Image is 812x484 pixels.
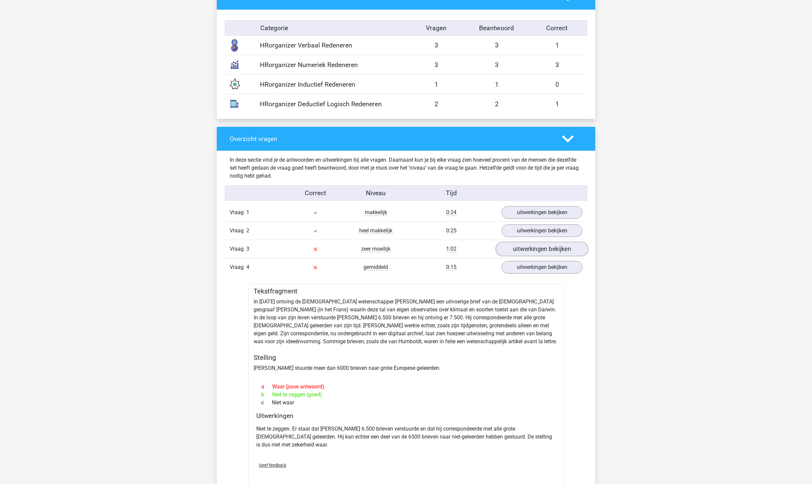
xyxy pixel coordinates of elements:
[446,246,456,252] span: 1:02
[226,37,243,54] img: verbal_reasoning.256450f55bce.svg
[246,227,249,234] span: 2
[285,188,346,198] div: Correct
[256,383,556,391] div: Waar (jouw antwoord)
[466,99,527,109] div: 2
[502,206,582,219] a: uitwerkingen bekijken
[230,227,246,235] span: Vraag
[527,23,587,33] div: Correct
[361,246,390,252] span: zeer moeilijk
[406,23,466,33] div: Vragen
[230,135,552,143] h4: Overzicht vragen
[466,80,527,89] div: 1
[261,391,272,399] span: b
[446,227,456,234] span: 0:25
[406,188,497,198] div: Tijd
[466,60,527,70] div: 3
[246,246,249,252] span: 3
[406,80,466,89] div: 1
[364,264,388,271] span: gemiddeld
[406,99,466,109] div: 2
[226,76,243,93] img: figure_sequences.119d9c38ed9f.svg
[359,227,392,234] span: heel makkelijk
[446,209,456,216] span: 0:24
[256,412,556,420] h4: Uitwerkingen
[230,263,246,271] span: Vraag
[226,56,243,73] img: numerical_reasoning.c2aee8c4b37e.svg
[259,463,286,468] span: Geef feedback
[246,264,249,270] span: 4
[527,99,587,109] div: 1
[254,287,558,295] h5: Tekstfragment
[502,261,582,274] a: uitwerkingen bekijken
[496,242,588,257] a: uitwerkingen bekijken
[230,208,246,216] span: Vraag
[406,40,466,50] div: 3
[255,23,406,33] div: Categorie
[246,209,249,215] span: 1
[261,383,272,391] span: a
[446,264,456,271] span: 0:15
[225,156,587,180] div: In deze sectie vind je de antwoorden en uitwerkingen bij alle vragen. Daarnaast kun je bij elke v...
[226,96,243,112] img: abstract_matrices.1a7a1577918d.svg
[527,80,587,89] div: 0
[230,245,246,253] span: Vraag
[255,40,406,50] div: HRorganizer Verbaal Redeneren
[255,60,406,70] div: HRorganizer Numeriek Redeneren
[527,60,587,70] div: 3
[527,40,587,50] div: 1
[466,23,527,33] div: Beantwoord
[466,40,527,50] div: 3
[346,188,406,198] div: Niveau
[254,354,558,362] h5: Stelling
[255,80,406,89] div: HRorganizer Inductief Redeneren
[255,99,406,109] div: HRorganizer Deductief Logisch Redeneren
[261,399,272,407] span: c
[256,391,556,399] div: Niet te zeggen (goed)
[502,224,582,237] a: uitwerkingen bekijken
[256,399,556,407] div: Niet waar
[406,60,466,70] div: 3
[256,425,556,449] p: Niet te zeggen. Er staat dat [PERSON_NAME] 6.500 brieven verstuurde en dat hij correspondeerde me...
[365,209,387,216] span: makkelijk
